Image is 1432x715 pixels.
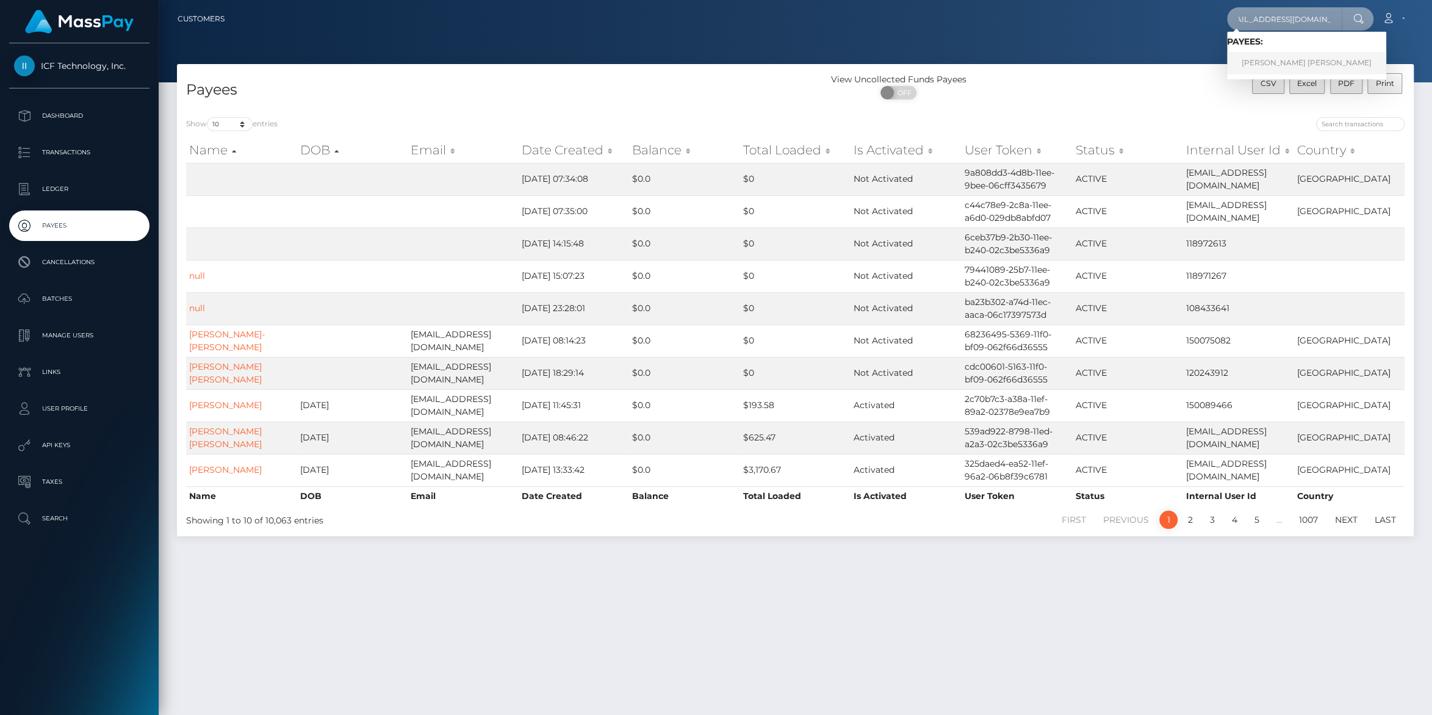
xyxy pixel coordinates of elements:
[1293,454,1405,486] td: [GEOGRAPHIC_DATA]
[14,436,145,455] p: API Keys
[189,400,262,411] a: [PERSON_NAME]
[14,217,145,235] p: Payees
[740,138,851,162] th: Total Loaded: activate to sort column ascending
[629,163,740,195] td: $0.0
[1183,138,1294,162] th: Internal User Id: activate to sort column ascending
[297,454,408,486] td: [DATE]
[408,357,519,389] td: [EMAIL_ADDRESS][DOMAIN_NAME]
[851,357,962,389] td: Not Activated
[740,163,851,195] td: $0
[1316,117,1405,131] input: Search transactions
[9,210,149,241] a: Payees
[851,195,962,228] td: Not Activated
[1183,195,1294,228] td: [EMAIL_ADDRESS][DOMAIN_NAME]
[519,195,630,228] td: [DATE] 07:35:00
[1183,163,1294,195] td: [EMAIL_ADDRESS][DOMAIN_NAME]
[14,180,145,198] p: Ledger
[629,389,740,422] td: $0.0
[1293,389,1405,422] td: [GEOGRAPHIC_DATA]
[629,357,740,389] td: $0.0
[519,325,630,357] td: [DATE] 08:14:23
[189,426,262,450] a: [PERSON_NAME] [PERSON_NAME]
[9,430,149,461] a: API Keys
[297,422,408,454] td: [DATE]
[519,422,630,454] td: [DATE] 08:46:22
[962,138,1073,162] th: User Token: activate to sort column ascending
[1072,389,1183,422] td: ACTIVE
[1376,79,1394,88] span: Print
[408,389,519,422] td: [EMAIL_ADDRESS][DOMAIN_NAME]
[1183,228,1294,260] td: 118972613
[962,422,1073,454] td: 539ad922-8798-11ed-a2a3-02c3be5336a9
[1072,260,1183,292] td: ACTIVE
[178,6,225,32] a: Customers
[1159,511,1178,529] a: 1
[1183,454,1294,486] td: [EMAIL_ADDRESS][DOMAIN_NAME]
[519,163,630,195] td: [DATE] 07:34:08
[1248,511,1266,529] a: 5
[1183,389,1294,422] td: 150089466
[796,73,1002,86] div: View Uncollected Funds Payees
[962,195,1073,228] td: c44c78e9-2c8a-11ee-a6d0-029db8abfd07
[189,270,205,281] a: null
[14,290,145,308] p: Batches
[1293,486,1405,506] th: Country
[297,389,408,422] td: [DATE]
[189,303,205,314] a: null
[408,325,519,357] td: [EMAIL_ADDRESS][DOMAIN_NAME]
[1183,486,1294,506] th: Internal User Id
[1328,511,1364,529] a: Next
[740,422,851,454] td: $625.47
[851,138,962,162] th: Is Activated: activate to sort column ascending
[629,454,740,486] td: $0.0
[962,228,1073,260] td: 6ceb37b9-2b30-11ee-b240-02c3be5336a9
[740,389,851,422] td: $193.58
[962,325,1073,357] td: 68236495-5369-11f0-bf09-062f66d36555
[1297,79,1317,88] span: Excel
[519,389,630,422] td: [DATE] 11:45:31
[14,400,145,418] p: User Profile
[1181,511,1200,529] a: 2
[629,422,740,454] td: $0.0
[519,292,630,325] td: [DATE] 23:28:01
[9,247,149,278] a: Cancellations
[1293,325,1405,357] td: [GEOGRAPHIC_DATA]
[1072,163,1183,195] td: ACTIVE
[1252,73,1284,94] button: CSV
[1183,292,1294,325] td: 108433641
[962,260,1073,292] td: 79441089-25b7-11ee-b240-02c3be5336a9
[189,361,262,385] a: [PERSON_NAME] [PERSON_NAME]
[1183,422,1294,454] td: [EMAIL_ADDRESS][DOMAIN_NAME]
[851,260,962,292] td: Not Activated
[962,454,1073,486] td: 325daed4-ea52-11ef-96a2-06b8f39c6781
[1072,195,1183,228] td: ACTIVE
[1072,138,1183,162] th: Status: activate to sort column ascending
[629,195,740,228] td: $0.0
[1072,325,1183,357] td: ACTIVE
[14,143,145,162] p: Transactions
[962,163,1073,195] td: 9a808dd3-4d8b-11ee-9bee-06cff3435679
[851,486,962,506] th: Is Activated
[1072,454,1183,486] td: ACTIVE
[962,292,1073,325] td: ba23b302-a74d-11ec-aaca-06c17397573d
[1293,138,1405,162] th: Country: activate to sort column ascending
[1368,511,1403,529] a: Last
[1293,357,1405,389] td: [GEOGRAPHIC_DATA]
[1203,511,1222,529] a: 3
[1330,73,1363,94] button: PDF
[962,486,1073,506] th: User Token
[1367,73,1402,94] button: Print
[740,486,851,506] th: Total Loaded
[1227,7,1342,31] input: Search...
[1293,422,1405,454] td: [GEOGRAPHIC_DATA]
[1225,511,1244,529] a: 4
[1227,52,1386,74] a: [PERSON_NAME] [PERSON_NAME]
[9,393,149,424] a: User Profile
[1072,422,1183,454] td: ACTIVE
[408,422,519,454] td: [EMAIL_ADDRESS][DOMAIN_NAME]
[629,325,740,357] td: $0.0
[851,389,962,422] td: Activated
[14,107,145,125] p: Dashboard
[9,320,149,351] a: Manage Users
[629,292,740,325] td: $0.0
